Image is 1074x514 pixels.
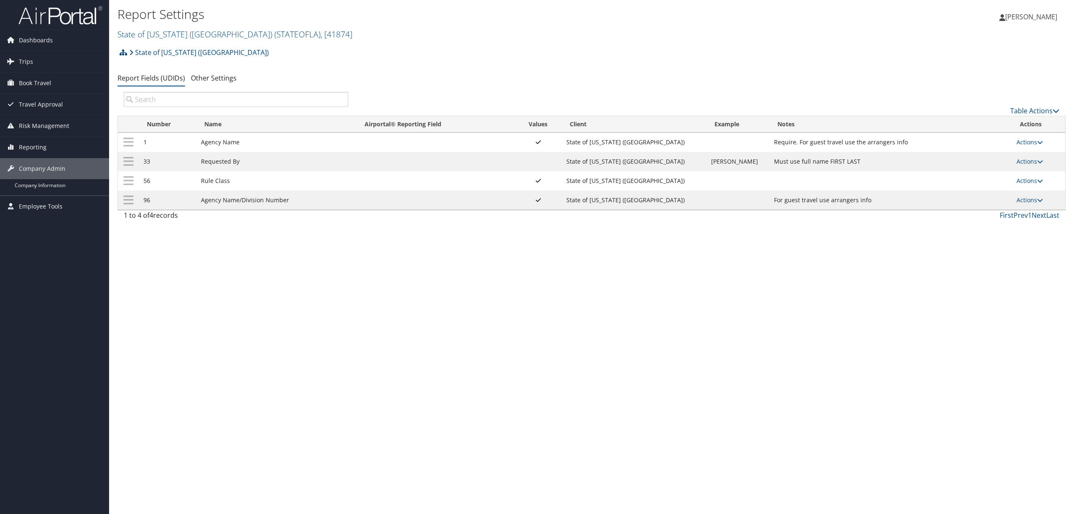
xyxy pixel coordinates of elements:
td: State of [US_STATE] ([GEOGRAPHIC_DATA]) [562,152,706,171]
td: State of [US_STATE] ([GEOGRAPHIC_DATA]) [562,190,706,210]
a: Actions [1017,177,1043,185]
a: State of [US_STATE] ([GEOGRAPHIC_DATA]) [117,29,352,40]
th: Name [197,116,357,133]
td: 96 [139,190,197,210]
td: Rule Class [197,171,357,190]
td: State of [US_STATE] ([GEOGRAPHIC_DATA]) [562,171,706,190]
th: Values [514,116,562,133]
th: Client [562,116,706,133]
td: 56 [139,171,197,190]
a: Actions [1017,196,1043,204]
td: State of [US_STATE] ([GEOGRAPHIC_DATA]) [562,133,706,152]
a: Actions [1017,157,1043,165]
a: Other Settings [191,73,237,83]
span: Reporting [19,137,47,158]
input: Search [124,92,348,107]
div: 1 to 4 of records [124,210,348,224]
th: : activate to sort column descending [118,116,139,133]
a: State of [US_STATE] ([GEOGRAPHIC_DATA]) [129,44,269,61]
td: Agency Name [197,133,357,152]
span: Trips [19,51,33,72]
span: 4 [149,211,153,220]
span: [PERSON_NAME] [1005,12,1057,21]
td: Agency Name/Division Number [197,190,357,210]
th: Actions [1012,116,1066,133]
span: Dashboards [19,30,53,51]
a: Table Actions [1010,106,1059,115]
td: Require. For guest travel use the arrangers info [770,133,1012,152]
span: Travel Approval [19,94,63,115]
span: Company Admin [19,158,65,179]
td: 33 [139,152,197,171]
span: Risk Management [19,115,69,136]
a: Next [1032,211,1046,220]
a: First [1000,211,1014,220]
td: 1 [139,133,197,152]
a: 1 [1028,211,1032,220]
th: Number [139,116,197,133]
span: ( STATEOFLA ) [274,29,321,40]
span: Employee Tools [19,196,63,217]
a: [PERSON_NAME] [999,4,1066,29]
td: Must use full name FIRST LAST [770,152,1012,171]
th: Notes [770,116,1012,133]
img: airportal-logo.png [18,5,102,25]
th: Example [707,116,770,133]
a: Report Fields (UDIDs) [117,73,185,83]
a: Actions [1017,138,1043,146]
h1: Report Settings [117,5,750,23]
a: Prev [1014,211,1028,220]
span: , [ 41874 ] [321,29,352,40]
td: Requested By [197,152,357,171]
th: Airportal&reg; Reporting Field [357,116,514,133]
td: [PERSON_NAME] [707,152,770,171]
span: Book Travel [19,73,51,94]
a: Last [1046,211,1059,220]
td: For guest travel use arrangers info [770,190,1012,210]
